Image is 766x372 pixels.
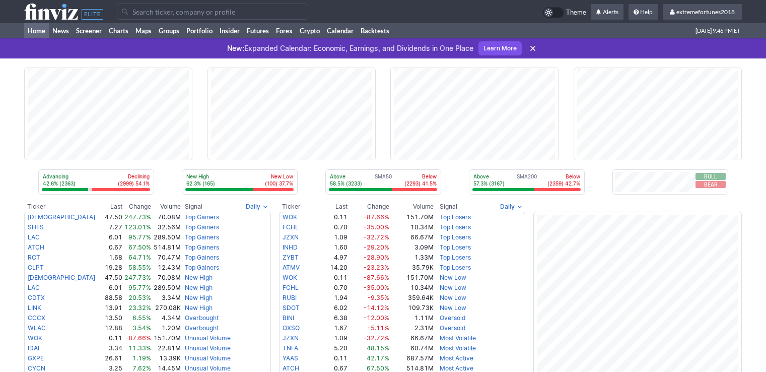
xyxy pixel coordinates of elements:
[28,254,40,261] a: RCT
[132,364,151,372] span: 7.62%
[390,273,434,283] td: 151.70M
[128,233,151,241] span: 95.77%
[123,202,152,212] th: Change
[440,264,471,271] a: Top Losers
[368,294,389,301] span: -9.35%
[28,223,44,231] a: SHFS
[547,180,580,187] p: (2359) 42.7%
[313,202,349,212] th: Last
[132,354,151,362] span: 1.19%
[24,202,99,212] th: Ticker
[272,23,296,38] a: Forex
[283,364,299,372] a: ATCH
[227,44,244,52] span: New:
[676,8,735,16] span: extremefortunes2018
[329,173,438,188] div: SMA50
[313,303,349,313] td: 6.02
[364,223,389,231] span: -35.00%
[440,233,471,241] a: Top Losers
[500,202,515,212] span: Daily
[390,333,434,343] td: 66.67M
[185,223,219,231] a: Top Gainers
[330,180,362,187] p: 58.5% (3233)
[152,232,181,242] td: 289.50M
[364,304,389,312] span: -14.12%
[132,324,151,332] span: 3.54%
[283,334,299,342] a: JZXN
[390,202,434,212] th: Volume
[28,243,44,251] a: ATCH
[390,242,434,253] td: 3.09M
[390,232,434,242] td: 66.67M
[283,243,298,251] a: INHD
[313,263,349,273] td: 14.20
[283,264,300,271] a: ATMV
[99,353,123,363] td: 26.61
[186,180,215,187] p: 62.3% (165)
[543,7,586,18] a: Theme
[364,274,389,281] span: -87.66%
[390,283,434,293] td: 10.34M
[367,344,389,352] span: 48.15%
[440,344,476,352] a: Most Volatile
[440,364,473,372] a: Most Active
[265,173,293,180] p: New Low
[185,304,213,312] a: New High
[28,233,40,241] a: LAC
[283,314,294,322] a: BINI
[313,212,349,222] td: 0.11
[440,213,471,221] a: Top Losers
[99,323,123,333] td: 12.88
[313,273,349,283] td: 0.11
[28,213,95,221] a: [DEMOGRAPHIC_DATA]
[364,243,389,251] span: -29.20%
[390,263,434,273] td: 35.79K
[185,284,213,291] a: New High
[313,353,349,363] td: 0.11
[472,173,581,188] div: SMA200
[152,283,181,293] td: 289.50M
[591,4,623,20] a: Alerts
[125,334,151,342] span: -87.66%
[152,263,181,273] td: 12.43M
[283,324,300,332] a: OXSQ
[390,303,434,313] td: 109.73K
[99,313,123,323] td: 13.50
[348,202,390,212] th: Change
[283,304,300,312] a: SDOT
[28,354,44,362] a: GXPE
[296,23,323,38] a: Crypto
[663,4,742,20] a: extremefortunes2018
[28,284,40,291] a: LAC
[185,294,213,301] a: New High
[73,23,105,38] a: Screener
[440,304,466,312] a: New Low
[185,354,231,362] a: Unusual Volume
[283,284,299,291] a: FCHL
[364,264,389,271] span: -23.23%
[185,324,219,332] a: Overbought
[283,354,298,362] a: YAAS
[695,173,726,180] button: Bull
[313,242,349,253] td: 1.60
[367,364,389,372] span: 67.50%
[43,173,76,180] p: Advancing
[313,283,349,293] td: 0.70
[357,23,393,38] a: Backtests
[128,264,151,271] span: 58.55%
[313,232,349,242] td: 1.09
[152,253,181,263] td: 70.47M
[152,323,181,333] td: 1.20M
[128,254,151,261] span: 64.71%
[99,212,123,222] td: 47.50
[155,23,183,38] a: Groups
[152,313,181,323] td: 4.34M
[28,314,45,322] a: CCCX
[390,293,434,303] td: 359.64K
[440,324,465,332] a: Oversold
[695,181,726,188] button: Bear
[152,293,181,303] td: 3.34M
[28,274,95,281] a: [DEMOGRAPHIC_DATA]
[566,7,586,18] span: Theme
[283,344,298,352] a: TNFA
